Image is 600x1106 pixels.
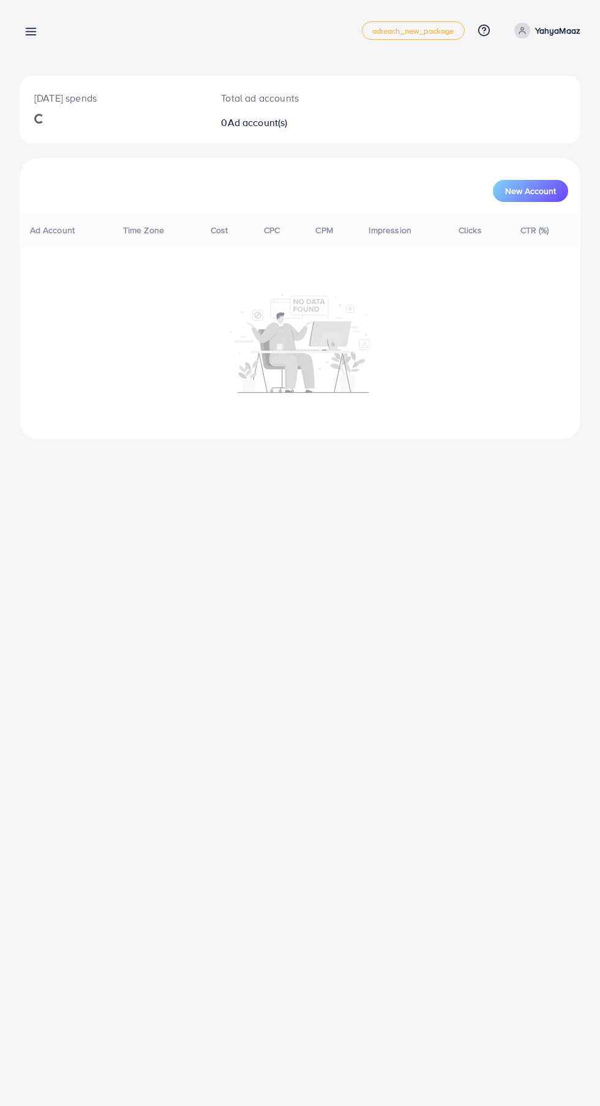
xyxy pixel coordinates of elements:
[535,23,580,38] p: YahyaMaaz
[509,23,580,39] a: YahyaMaaz
[493,180,568,202] button: New Account
[362,21,465,40] a: adreach_new_package
[372,27,454,35] span: adreach_new_package
[505,187,556,195] span: New Account
[221,117,332,129] h2: 0
[228,116,288,129] span: Ad account(s)
[221,91,332,105] p: Total ad accounts
[34,91,192,105] p: [DATE] spends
